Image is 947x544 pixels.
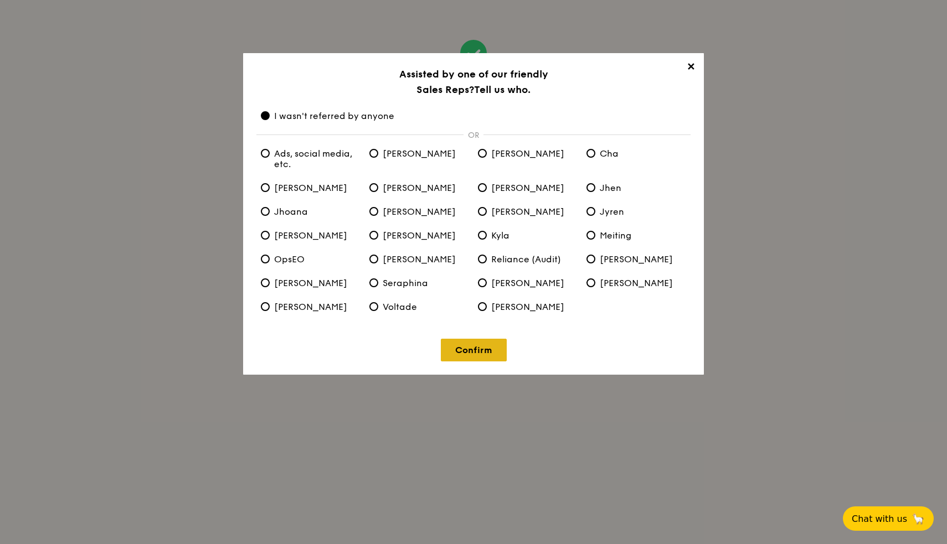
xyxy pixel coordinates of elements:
label: Jyren [582,206,691,217]
input: Gwen [PERSON_NAME] [478,183,487,192]
input: Kyla Kyla [478,231,487,240]
p: OR [464,131,483,140]
label: Jhen [582,183,691,193]
input: Jyren Jyren [586,207,595,216]
label: Cha [582,148,691,159]
span: Jhen [586,183,621,193]
span: ✕ [683,61,698,76]
label: Samantha [582,254,691,265]
span: I wasn't referred by anyone [261,111,394,121]
label: Meiting [582,230,691,241]
label: Andy [473,148,582,159]
input: Reliance (Audit) Reliance (Audit) [478,255,487,263]
label: Joshua [365,206,473,217]
input: Eliza [PERSON_NAME] [261,183,270,192]
input: OpsEO OpsEO [261,255,270,263]
span: [PERSON_NAME] [261,278,347,288]
input: Pamela [PERSON_NAME] [369,255,378,263]
span: [PERSON_NAME] [369,148,456,159]
label: Seraphina [365,278,473,288]
input: Meiting Meiting [586,231,595,240]
label: Alvin [365,148,473,159]
a: Confirm [441,339,507,361]
span: [PERSON_NAME] [369,206,456,217]
label: I wasn't referred by anyone [256,111,691,121]
label: Sophia [582,278,691,288]
span: Voltade [369,302,417,312]
span: Seraphina [369,278,428,288]
label: Kathleen [256,230,365,241]
span: [PERSON_NAME] [261,230,347,241]
input: Voltade Voltade [369,302,378,311]
input: Sophia [PERSON_NAME] [586,278,595,287]
input: Kathleen [PERSON_NAME] [261,231,270,240]
label: Sherlyn [473,278,582,288]
h3: Assisted by one of our friendly Sales Reps? [256,66,691,97]
label: Ghee Ting [365,183,473,193]
span: Cha [586,148,619,159]
label: Kenn [365,230,473,241]
label: Eliza [256,183,365,193]
label: Joyce [473,206,582,217]
label: Reliance (Audit) [473,254,582,265]
button: Chat with us🦙 [843,506,934,531]
span: 🦙 [912,512,925,525]
span: [PERSON_NAME] [369,230,456,241]
input: Sandy [PERSON_NAME] [261,278,270,287]
span: [PERSON_NAME] [261,302,347,312]
label: Kyla [473,230,582,241]
span: [PERSON_NAME] [478,183,564,193]
span: Reliance (Audit) [478,254,561,265]
span: [PERSON_NAME] [586,278,673,288]
span: Jhoana [261,206,308,217]
span: Jyren [586,206,624,217]
input: Ghee Ting [PERSON_NAME] [369,183,378,192]
input: Seraphina Seraphina [369,278,378,287]
span: [PERSON_NAME] [478,206,564,217]
input: Alvin [PERSON_NAME] [369,149,378,158]
span: [PERSON_NAME] [478,278,564,288]
input: Ads, social media, etc. Ads, social media, etc. [261,149,270,158]
span: Meiting [586,230,631,241]
input: Joshua [PERSON_NAME] [369,207,378,216]
input: Jhen Jhen [586,183,595,192]
input: Ted [PERSON_NAME] [261,302,270,311]
input: Sherlyn [PERSON_NAME] [478,278,487,287]
label: Ted [256,302,365,312]
span: [PERSON_NAME] [478,302,564,312]
span: Kyla [478,230,509,241]
span: Tell us who. [474,84,531,96]
span: OpsEO [261,254,305,265]
span: [PERSON_NAME] [369,183,456,193]
label: Gwen [473,183,582,193]
input: Andy [PERSON_NAME] [478,149,487,158]
label: OpsEO [256,254,365,265]
input: Jhoana Jhoana [261,207,270,216]
input: I wasn't referred by anyone I wasn't referred by anyone [261,111,270,120]
span: [PERSON_NAME] [369,254,456,265]
span: Ads, social media, etc. [261,148,361,169]
label: Ads, social media, etc. [256,148,365,169]
input: Joyce [PERSON_NAME] [478,207,487,216]
span: [PERSON_NAME] [478,148,564,159]
input: Kenn [PERSON_NAME] [369,231,378,240]
label: Sandy [256,278,365,288]
label: Pamela [365,254,473,265]
input: Cha Cha [586,149,595,158]
span: [PERSON_NAME] [261,183,347,193]
label: Zhe Yong [473,302,582,312]
span: Chat with us [852,514,907,524]
span: [PERSON_NAME] [586,254,673,265]
input: Zhe Yong [PERSON_NAME] [478,302,487,311]
label: Jhoana [256,206,365,217]
input: Samantha [PERSON_NAME] [586,255,595,263]
label: Voltade [365,302,473,312]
